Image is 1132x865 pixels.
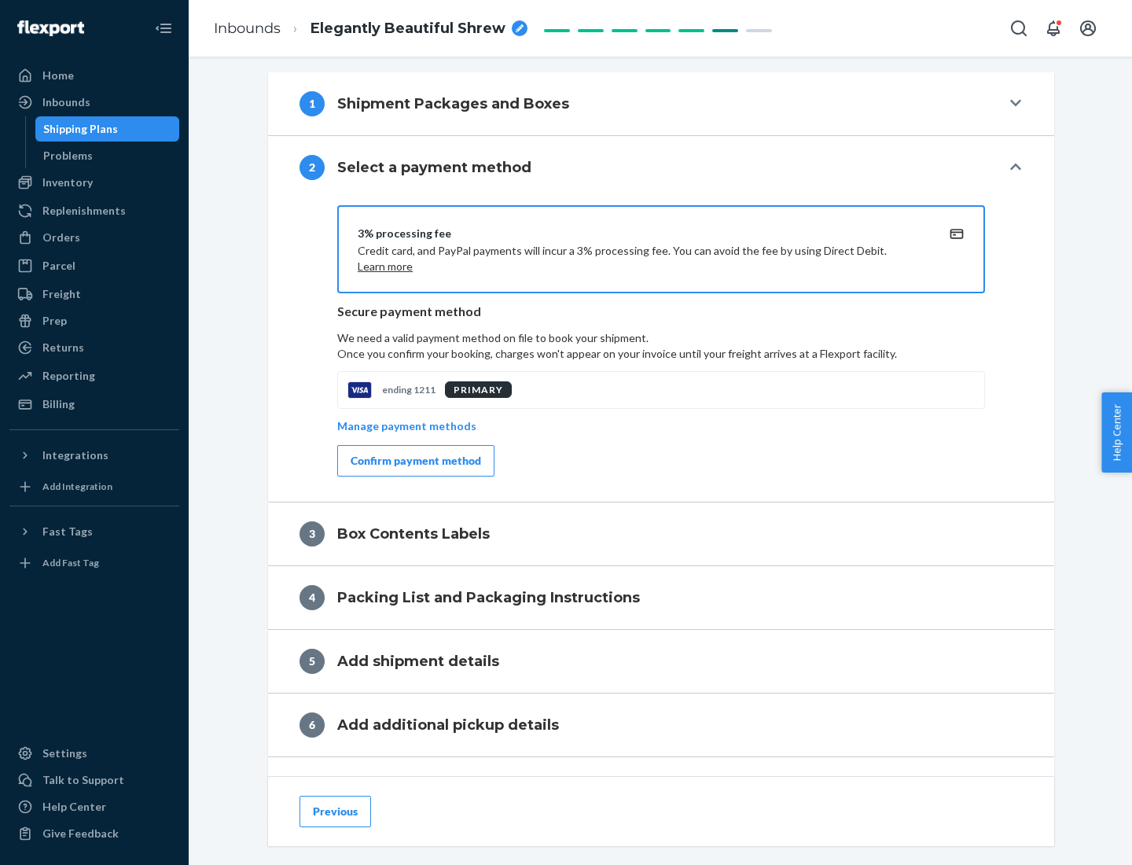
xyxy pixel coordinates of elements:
[268,757,1054,820] button: 7Shipping Quote
[42,745,87,761] div: Settings
[9,550,179,576] a: Add Fast Tag
[9,308,179,333] a: Prep
[42,396,75,412] div: Billing
[42,230,80,245] div: Orders
[42,175,93,190] div: Inventory
[9,198,179,223] a: Replenishments
[382,383,436,396] p: ending 1211
[9,282,179,307] a: Freight
[35,116,180,142] a: Shipping Plans
[311,19,505,39] span: Elegantly Beautiful Shrew
[9,519,179,544] button: Fast Tags
[1038,13,1069,44] button: Open notifications
[42,258,75,274] div: Parcel
[1003,13,1035,44] button: Open Search Box
[9,443,179,468] button: Integrations
[43,148,93,164] div: Problems
[42,480,112,493] div: Add Integration
[42,68,74,83] div: Home
[9,767,179,793] a: Talk to Support
[337,715,559,735] h4: Add additional pickup details
[9,363,179,388] a: Reporting
[337,346,985,362] p: Once you confirm your booking, charges won't appear on your invoice until your freight arrives at...
[337,445,494,477] button: Confirm payment method
[17,20,84,36] img: Flexport logo
[42,799,106,815] div: Help Center
[9,741,179,766] a: Settings
[268,136,1054,199] button: 2Select a payment method
[300,649,325,674] div: 5
[337,651,499,672] h4: Add shipment details
[42,556,99,569] div: Add Fast Tag
[9,253,179,278] a: Parcel
[9,90,179,115] a: Inbounds
[42,368,95,384] div: Reporting
[351,453,481,469] div: Confirm payment method
[201,6,540,52] ol: breadcrumbs
[337,94,569,114] h4: Shipment Packages and Boxes
[42,313,67,329] div: Prep
[9,225,179,250] a: Orders
[268,502,1054,565] button: 3Box Contents Labels
[9,335,179,360] a: Returns
[337,157,531,178] h4: Select a payment method
[337,524,490,544] h4: Box Contents Labels
[337,587,640,608] h4: Packing List and Packaging Instructions
[300,91,325,116] div: 1
[300,796,371,827] button: Previous
[42,524,93,539] div: Fast Tags
[268,630,1054,693] button: 5Add shipment details
[42,203,126,219] div: Replenishments
[1101,392,1132,473] button: Help Center
[9,170,179,195] a: Inventory
[337,330,985,362] p: We need a valid payment method on file to book your shipment.
[42,826,119,841] div: Give Feedback
[268,566,1054,629] button: 4Packing List and Packaging Instructions
[214,20,281,37] a: Inbounds
[337,303,985,321] p: Secure payment method
[300,155,325,180] div: 2
[148,13,179,44] button: Close Navigation
[358,243,927,274] p: Credit card, and PayPal payments will incur a 3% processing fee. You can avoid the fee by using D...
[42,772,124,788] div: Talk to Support
[268,694,1054,756] button: 6Add additional pickup details
[9,474,179,499] a: Add Integration
[9,821,179,846] button: Give Feedback
[358,226,927,241] div: 3% processing fee
[300,712,325,738] div: 6
[35,143,180,168] a: Problems
[445,381,512,398] div: PRIMARY
[1072,13,1104,44] button: Open account menu
[268,72,1054,135] button: 1Shipment Packages and Boxes
[9,794,179,819] a: Help Center
[300,585,325,610] div: 4
[300,521,325,547] div: 3
[43,121,118,137] div: Shipping Plans
[337,418,476,434] p: Manage payment methods
[42,286,81,302] div: Freight
[42,340,84,355] div: Returns
[42,94,90,110] div: Inbounds
[358,259,413,274] button: Learn more
[42,447,108,463] div: Integrations
[9,63,179,88] a: Home
[9,392,179,417] a: Billing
